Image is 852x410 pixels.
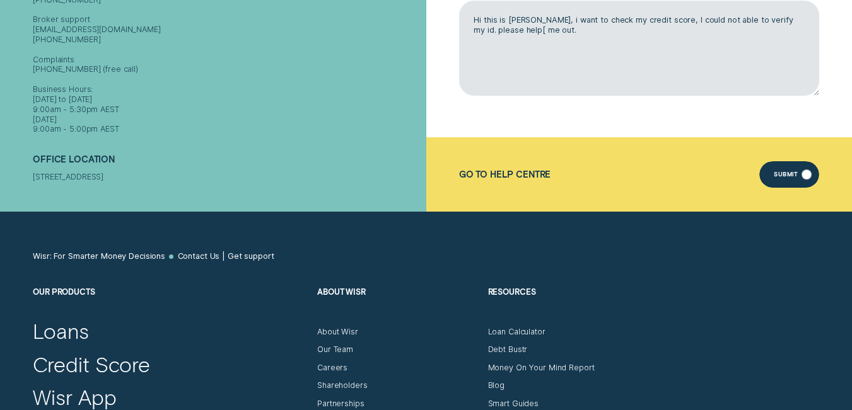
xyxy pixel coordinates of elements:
a: Money On Your Mind Report [488,363,595,373]
a: Debt Bustr [488,345,528,355]
a: Wisr App [33,384,116,410]
h2: Our Products [33,287,307,327]
a: Loan Calculator [488,327,546,337]
button: Submit [759,161,819,188]
a: About Wisr [317,327,358,337]
a: Go to Help Centre [459,169,551,180]
a: Careers [317,363,347,373]
h2: Office Location [33,154,421,172]
textarea: Hi this is [PERSON_NAME], i want to check my credit score, I could not able to verify my id. plea... [459,1,819,96]
a: Smart Guides [488,399,539,409]
a: Blog [488,380,505,390]
a: Shareholders [317,380,367,390]
a: Partnerships [317,399,364,409]
h2: Resources [488,287,649,327]
div: [STREET_ADDRESS] [33,172,421,182]
a: Wisr: For Smarter Money Decisions [33,251,165,261]
a: Our Team [317,345,353,355]
h2: About Wisr [317,287,478,327]
a: Loans [33,318,89,344]
a: Contact Us | Get support [178,251,274,261]
a: Credit Score [33,351,150,377]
